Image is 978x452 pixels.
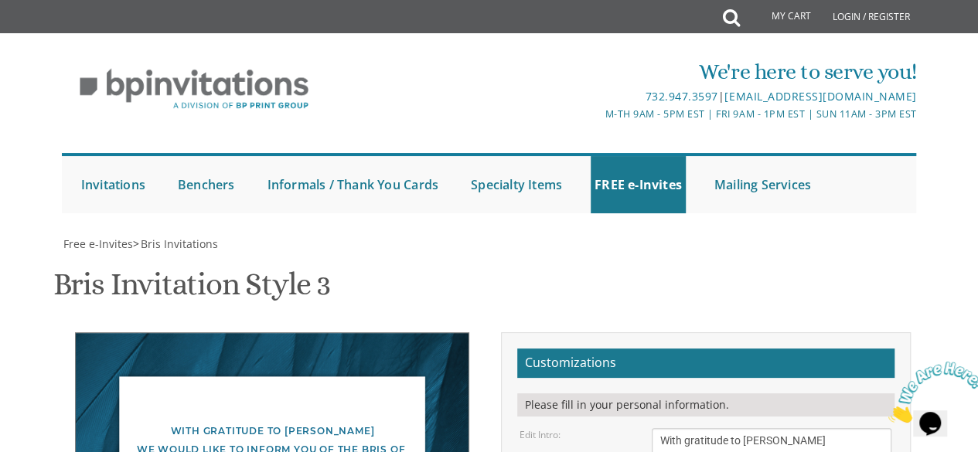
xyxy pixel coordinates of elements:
[63,236,133,251] span: Free e-Invites
[347,106,916,122] div: M-Th 9am - 5pm EST | Fri 9am - 1pm EST | Sun 11am - 3pm EST
[62,236,133,251] a: Free e-Invites
[520,428,561,441] label: Edit Intro:
[882,355,978,429] iframe: chat widget
[347,87,916,106] div: |
[517,348,895,378] h2: Customizations
[347,56,916,87] div: We're here to serve you!
[738,2,822,32] a: My Cart
[517,393,895,416] div: Please fill in your personal information.
[53,267,330,313] h1: Bris Invitation Style 3
[467,156,566,213] a: Specialty Items
[6,6,102,67] img: Chat attention grabber
[591,156,686,213] a: FREE e-Invites
[141,236,218,251] span: Bris Invitations
[264,156,442,213] a: Informals / Thank You Cards
[77,156,149,213] a: Invitations
[724,89,916,104] a: [EMAIL_ADDRESS][DOMAIN_NAME]
[174,156,239,213] a: Benchers
[646,89,718,104] a: 732.947.3597
[62,57,327,121] img: BP Invitation Loft
[133,236,218,251] span: >
[139,236,218,251] a: Bris Invitations
[710,156,815,213] a: Mailing Services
